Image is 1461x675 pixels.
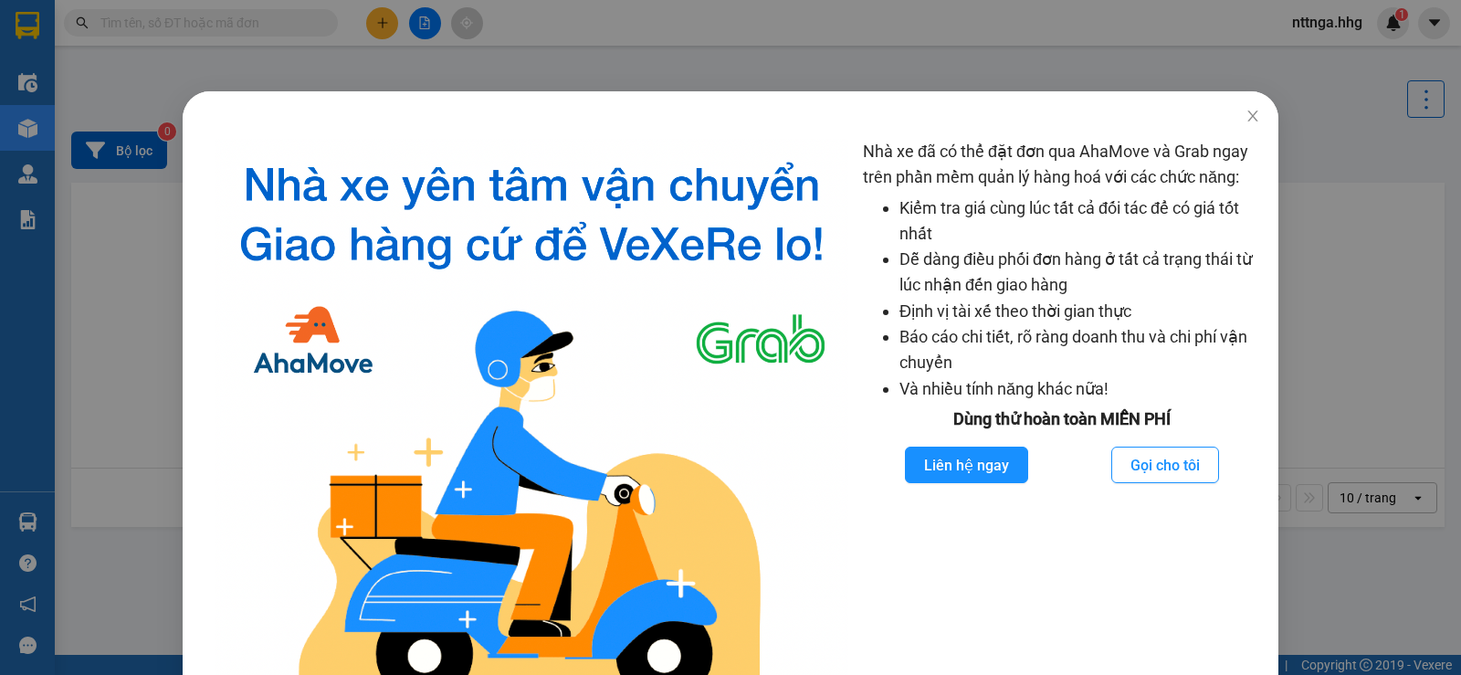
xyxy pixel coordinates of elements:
[1227,91,1278,142] button: Close
[924,454,1009,477] span: Liên hệ ngay
[899,376,1260,402] li: Và nhiều tính năng khác nữa!
[863,406,1260,432] div: Dùng thử hoàn toàn MIỄN PHÍ
[899,247,1260,299] li: Dễ dàng điều phối đơn hàng ở tất cả trạng thái từ lúc nhận đến giao hàng
[1246,109,1260,123] span: close
[899,324,1260,376] li: Báo cáo chi tiết, rõ ràng doanh thu và chi phí vận chuyển
[1111,447,1219,483] button: Gọi cho tôi
[899,299,1260,324] li: Định vị tài xế theo thời gian thực
[1130,454,1200,477] span: Gọi cho tôi
[899,195,1260,248] li: Kiểm tra giá cùng lúc tất cả đối tác để có giá tốt nhất
[905,447,1028,483] button: Liên hệ ngay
